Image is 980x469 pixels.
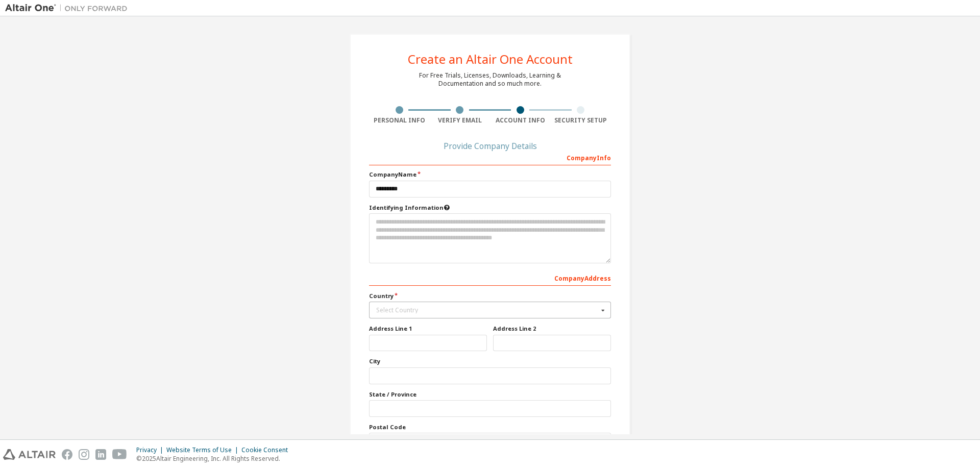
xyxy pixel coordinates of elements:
label: Please provide any information that will help our support team identify your company. Email and n... [369,204,611,212]
label: Address Line 1 [369,325,487,333]
p: © 2025 Altair Engineering, Inc. All Rights Reserved. [136,454,294,463]
div: Verify Email [430,116,491,125]
div: Privacy [136,446,166,454]
div: Personal Info [369,116,430,125]
div: Website Terms of Use [166,446,241,454]
div: Create an Altair One Account [408,53,573,65]
div: Account Info [490,116,551,125]
div: Cookie Consent [241,446,294,454]
img: youtube.svg [112,449,127,460]
img: altair_logo.svg [3,449,56,460]
label: Address Line 2 [493,325,611,333]
label: City [369,357,611,365]
img: Altair One [5,3,133,13]
div: Security Setup [551,116,611,125]
div: For Free Trials, Licenses, Downloads, Learning & Documentation and so much more. [419,71,561,88]
div: Provide Company Details [369,143,611,149]
label: State / Province [369,390,611,399]
label: Country [369,292,611,300]
div: Company Info [369,149,611,165]
img: facebook.svg [62,449,72,460]
img: linkedin.svg [95,449,106,460]
div: Select Country [376,307,598,313]
label: Company Name [369,170,611,179]
img: instagram.svg [79,449,89,460]
div: Company Address [369,269,611,286]
label: Postal Code [369,423,611,431]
